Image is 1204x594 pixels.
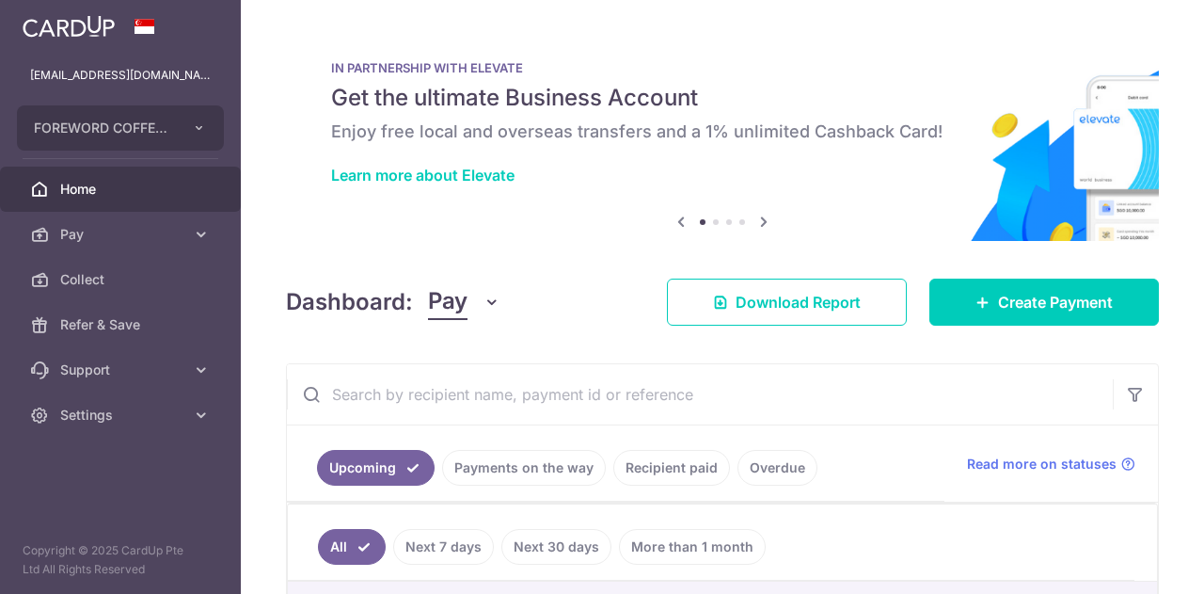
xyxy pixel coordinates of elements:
button: FOREWORD COFFEE PTE. LTD. [17,105,224,151]
a: Payments on the way [442,450,606,486]
button: Pay [428,284,500,320]
p: IN PARTNERSHIP WITH ELEVATE [331,60,1114,75]
a: Create Payment [929,279,1159,326]
a: Download Report [667,279,907,326]
span: Support [60,361,184,379]
h5: Get the ultimate Business Account [331,83,1114,113]
span: Settings [60,406,184,425]
h6: Enjoy free local and overseas transfers and a 1% unlimited Cashback Card! [331,120,1114,143]
a: Overdue [737,450,817,486]
a: Upcoming [317,450,435,486]
span: Create Payment [998,291,1113,313]
span: Home [60,180,184,199]
a: Read more on statuses [967,455,1135,474]
span: Collect [60,270,184,289]
img: CardUp [23,15,115,38]
span: Pay [428,284,467,320]
span: Refer & Save [60,315,184,334]
a: All [318,529,386,565]
img: Renovation banner [286,30,1159,241]
span: Pay [60,225,184,244]
a: Next 7 days [393,529,494,565]
span: Download Report [736,291,861,313]
a: Recipient paid [613,450,730,486]
a: Next 30 days [501,529,611,565]
a: More than 1 month [619,529,766,565]
span: Read more on statuses [967,455,1117,474]
span: FOREWORD COFFEE PTE. LTD. [34,119,173,137]
a: Learn more about Elevate [331,166,515,185]
input: Search by recipient name, payment id or reference [287,364,1113,425]
p: [EMAIL_ADDRESS][DOMAIN_NAME] [30,66,211,85]
h4: Dashboard: [286,285,413,319]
